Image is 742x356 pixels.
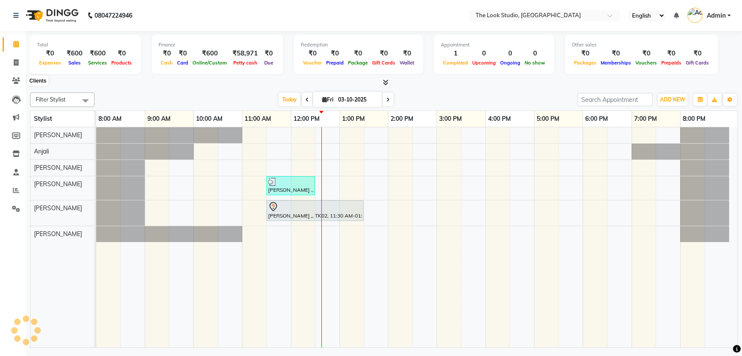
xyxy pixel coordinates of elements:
a: 2:00 PM [388,113,415,125]
span: [PERSON_NAME] [34,180,82,188]
div: ₹0 [684,49,711,58]
span: Package [346,60,370,66]
div: 0 [522,49,547,58]
span: Due [262,60,275,66]
span: [PERSON_NAME] [34,131,82,139]
div: 0 [498,49,522,58]
div: 1 [441,49,470,58]
div: ₹0 [324,49,346,58]
div: Finance [159,41,276,49]
span: Packages [572,60,598,66]
div: ₹0 [397,49,416,58]
a: 11:00 AM [242,113,273,125]
a: 6:00 PM [583,113,610,125]
span: Products [109,60,134,66]
a: 8:00 AM [96,113,124,125]
div: ₹0 [175,49,190,58]
a: 8:00 PM [681,113,708,125]
div: ₹0 [346,49,370,58]
div: [PERSON_NAME] ,, TK02, 11:30 AM-01:30 PM, Full Highlights - Up to Mid-Back@ [267,202,363,220]
span: Online/Custom [190,60,229,66]
a: 3:00 PM [437,113,464,125]
span: Ongoing [498,60,522,66]
span: Memberships [598,60,633,66]
span: Vouchers [633,60,659,66]
div: ₹0 [261,49,276,58]
div: ₹600 [63,49,86,58]
img: logo [22,3,81,28]
span: [PERSON_NAME] [34,230,82,238]
div: ₹0 [370,49,397,58]
span: Admin [707,11,726,20]
span: Petty cash [231,60,260,66]
span: Services [86,60,109,66]
span: Prepaid [324,60,346,66]
div: ₹0 [109,49,134,58]
div: ₹600 [190,49,229,58]
div: ₹0 [301,49,324,58]
span: ADD NEW [660,96,685,103]
a: 9:00 AM [145,113,173,125]
div: Clients [27,76,49,86]
span: Cash [159,60,175,66]
span: [PERSON_NAME] [34,164,82,172]
a: 4:00 PM [486,113,513,125]
div: ₹0 [37,49,63,58]
input: Search Appointment [577,93,653,106]
span: Wallet [397,60,416,66]
span: Completed [441,60,470,66]
span: Gift Cards [684,60,711,66]
div: ₹58,971 [229,49,261,58]
span: Today [279,93,300,106]
div: Appointment [441,41,547,49]
span: Fri [320,96,336,103]
span: No show [522,60,547,66]
a: 12:00 PM [291,113,322,125]
a: 5:00 PM [534,113,562,125]
div: Total [37,41,134,49]
span: Anjali [34,147,49,155]
div: ₹600 [86,49,109,58]
div: ₹0 [633,49,659,58]
span: Gift Cards [370,60,397,66]
img: Admin [687,8,702,23]
span: Card [175,60,190,66]
div: Redemption [301,41,416,49]
div: ₹0 [659,49,684,58]
span: Upcoming [470,60,498,66]
span: Filter Stylist [36,96,66,103]
div: ₹0 [572,49,598,58]
span: Stylist [34,115,52,123]
div: Other sales [572,41,711,49]
div: 0 [470,49,498,58]
div: ₹0 [598,49,633,58]
span: Voucher [301,60,324,66]
a: 10:00 AM [194,113,225,125]
button: ADD NEW [658,94,687,106]
span: Prepaids [659,60,684,66]
a: 1:00 PM [340,113,367,125]
span: Sales [66,60,83,66]
div: [PERSON_NAME] ., TK01, 11:30 AM-12:30 PM, DETAN - Face & Neck [267,178,314,194]
span: [PERSON_NAME] [34,204,82,212]
input: 2025-10-03 [336,93,379,106]
div: ₹0 [159,49,175,58]
a: 7:00 PM [632,113,659,125]
b: 08047224946 [95,3,132,28]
